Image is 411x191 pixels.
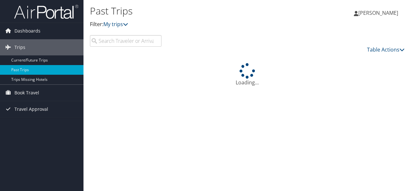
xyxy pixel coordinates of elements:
span: [PERSON_NAME] [358,9,398,16]
a: [PERSON_NAME] [354,3,405,23]
span: Trips [14,39,25,55]
span: Book Travel [14,85,39,101]
span: Dashboards [14,23,40,39]
a: My trips [103,21,128,28]
input: Search Traveler or Arrival City [90,35,162,47]
span: Travel Approval [14,101,48,117]
div: Loading... [90,63,405,86]
p: Filter: [90,20,300,29]
a: Table Actions [367,46,405,53]
h1: Past Trips [90,4,300,18]
img: airportal-logo.png [14,4,78,19]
